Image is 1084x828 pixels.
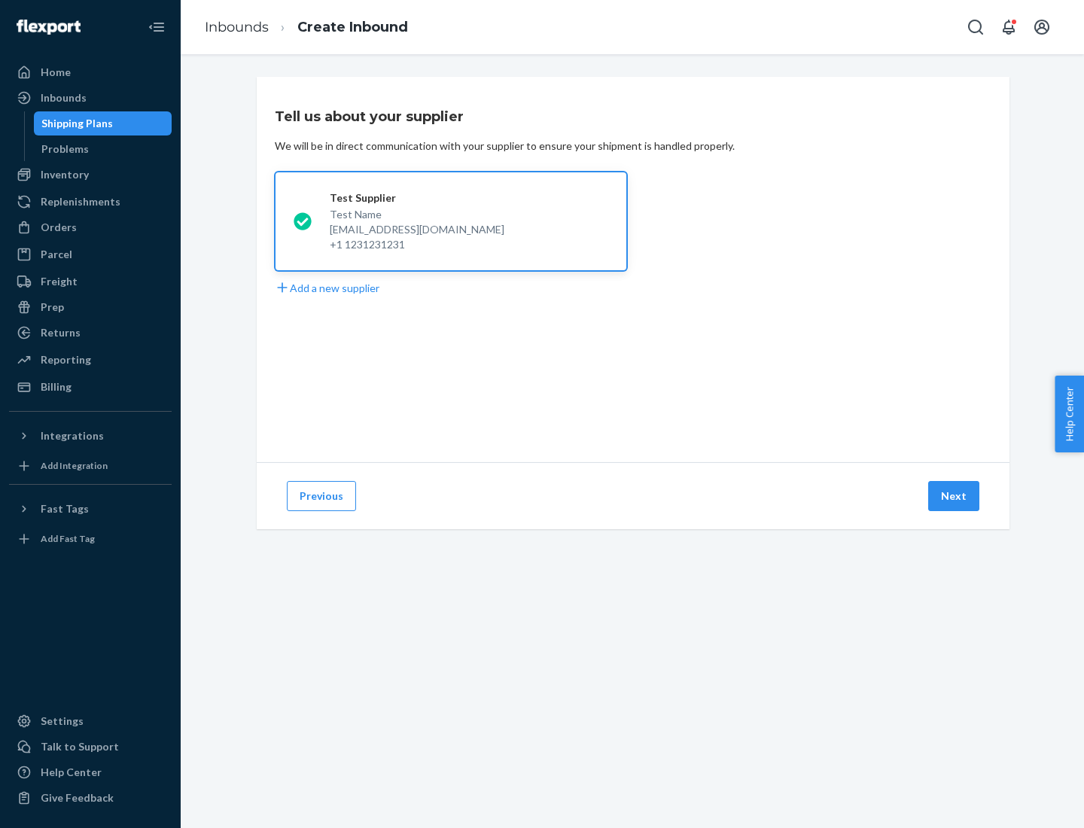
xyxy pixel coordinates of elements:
div: Inventory [41,167,89,182]
div: Orders [41,220,77,235]
a: Inbounds [9,86,172,110]
button: Integrations [9,424,172,448]
a: Settings [9,709,172,733]
a: Freight [9,269,172,294]
button: Open notifications [994,12,1024,42]
a: Home [9,60,172,84]
div: Add Integration [41,459,108,472]
div: Returns [41,325,81,340]
div: Help Center [41,765,102,780]
div: Parcel [41,247,72,262]
div: Give Feedback [41,790,114,805]
h3: Tell us about your supplier [275,107,464,126]
div: Talk to Support [41,739,119,754]
button: Help Center [1055,376,1084,452]
button: Give Feedback [9,786,172,810]
div: Shipping Plans [41,116,113,131]
a: Talk to Support [9,735,172,759]
ol: breadcrumbs [193,5,420,50]
div: Add Fast Tag [41,532,95,545]
div: Settings [41,714,84,729]
div: Replenishments [41,194,120,209]
a: Create Inbound [297,19,408,35]
div: Prep [41,300,64,315]
a: Billing [9,375,172,399]
button: Previous [287,481,356,511]
button: Close Navigation [142,12,172,42]
a: Parcel [9,242,172,266]
a: Add Integration [9,454,172,478]
div: Freight [41,274,78,289]
a: Replenishments [9,190,172,214]
button: Open Search Box [961,12,991,42]
div: Home [41,65,71,80]
a: Problems [34,137,172,161]
a: Add Fast Tag [9,527,172,551]
a: Prep [9,295,172,319]
a: Shipping Plans [34,111,172,135]
div: We will be in direct communication with your supplier to ensure your shipment is handled properly. [275,139,735,154]
div: Problems [41,142,89,157]
img: Flexport logo [17,20,81,35]
button: Fast Tags [9,497,172,521]
a: Help Center [9,760,172,784]
a: Inventory [9,163,172,187]
button: Next [928,481,979,511]
div: Inbounds [41,90,87,105]
div: Fast Tags [41,501,89,516]
button: Add a new supplier [275,280,379,296]
div: Integrations [41,428,104,443]
a: Returns [9,321,172,345]
a: Reporting [9,348,172,372]
button: Open account menu [1027,12,1057,42]
div: Reporting [41,352,91,367]
a: Inbounds [205,19,269,35]
a: Orders [9,215,172,239]
div: Billing [41,379,72,394]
